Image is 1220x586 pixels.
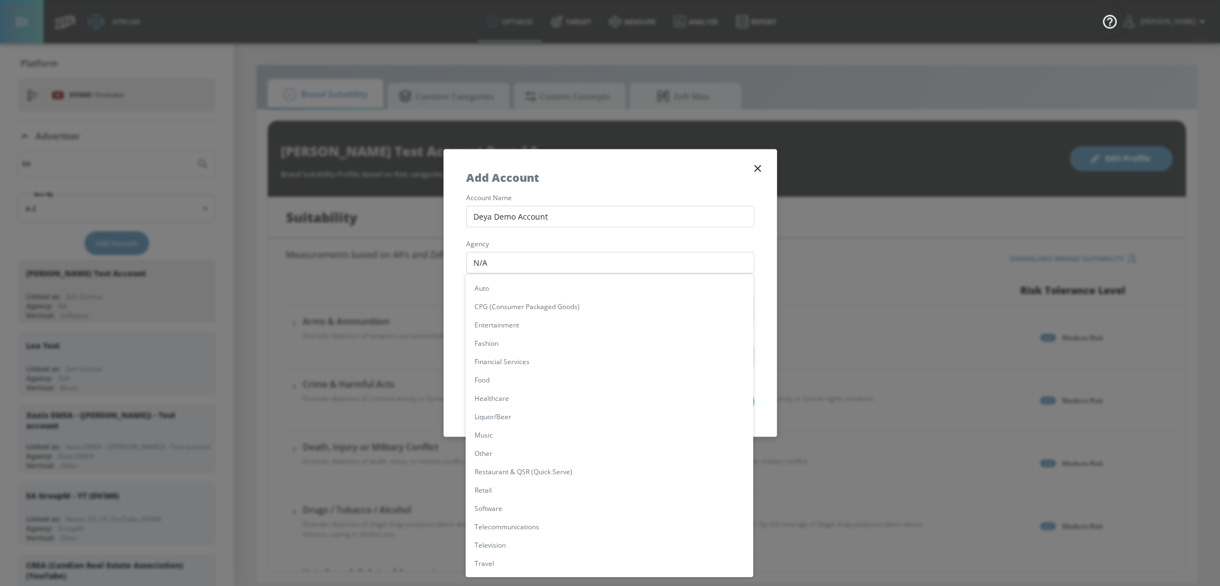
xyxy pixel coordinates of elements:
li: Music [466,426,753,444]
li: Retail [466,481,753,499]
li: Auto [466,279,753,297]
li: Television [466,536,753,554]
li: Telecommunications [466,518,753,536]
li: Entertainment [466,316,753,334]
li: Other [466,444,753,463]
li: Financial Services [466,352,753,371]
li: Travel [466,554,753,573]
li: Restaurant & QSR (Quick Serve) [466,463,753,481]
li: Software [466,499,753,518]
li: Food [466,371,753,389]
button: Open Resource Center [1094,6,1125,37]
li: Healthcare [466,389,753,408]
li: CPG (Consumer Packaged Goods) [466,297,753,316]
li: Liquor/Beer [466,408,753,426]
li: Fashion [466,334,753,352]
